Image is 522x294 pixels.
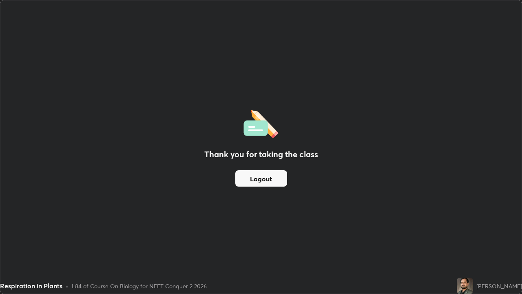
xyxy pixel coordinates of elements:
div: [PERSON_NAME] [476,282,522,290]
img: offlineFeedback.1438e8b3.svg [243,107,279,138]
h2: Thank you for taking the class [204,148,318,160]
img: c6f1f51b65ab405e8839512a486be057.jpg [457,278,473,294]
div: L84 of Course On Biology for NEET Conquer 2 2026 [72,282,207,290]
button: Logout [235,170,287,187]
div: • [66,282,69,290]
